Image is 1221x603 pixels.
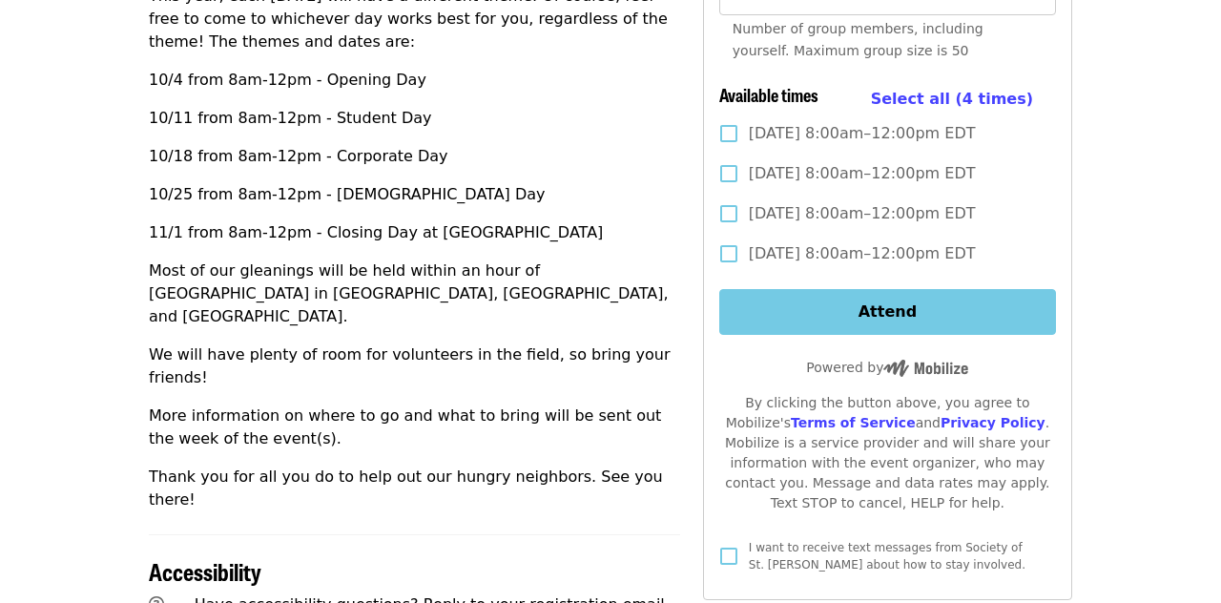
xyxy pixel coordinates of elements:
[149,405,680,450] p: More information on where to go and what to bring will be sent out the week of the event(s).
[871,90,1033,108] span: Select all (4 times)
[149,183,680,206] p: 10/25 from 8am-12pm - [DEMOGRAPHIC_DATA] Day
[749,202,976,225] span: [DATE] 8:00am–12:00pm EDT
[149,260,680,328] p: Most of our gleanings will be held within an hour of [GEOGRAPHIC_DATA] in [GEOGRAPHIC_DATA], [GEO...
[941,415,1045,430] a: Privacy Policy
[149,343,680,389] p: We will have plenty of room for volunteers in the field, so bring your friends!
[806,360,968,375] span: Powered by
[871,85,1033,114] button: Select all (4 times)
[719,289,1056,335] button: Attend
[149,466,680,511] p: Thank you for all you do to help out our hungry neighbors. See you there!
[149,221,680,244] p: 11/1 from 8am-12pm - Closing Day at [GEOGRAPHIC_DATA]
[749,242,976,265] span: [DATE] 8:00am–12:00pm EDT
[733,21,983,58] span: Number of group members, including yourself. Maximum group size is 50
[749,162,976,185] span: [DATE] 8:00am–12:00pm EDT
[149,145,680,168] p: 10/18 from 8am-12pm - Corporate Day
[719,393,1056,513] div: By clicking the button above, you agree to Mobilize's and . Mobilize is a service provider and wi...
[149,107,680,130] p: 10/11 from 8am-12pm - Student Day
[149,554,261,588] span: Accessibility
[149,69,680,92] p: 10/4 from 8am-12pm - Opening Day
[883,360,968,377] img: Powered by Mobilize
[791,415,916,430] a: Terms of Service
[749,122,976,145] span: [DATE] 8:00am–12:00pm EDT
[719,82,818,107] span: Available times
[749,541,1025,572] span: I want to receive text messages from Society of St. [PERSON_NAME] about how to stay involved.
